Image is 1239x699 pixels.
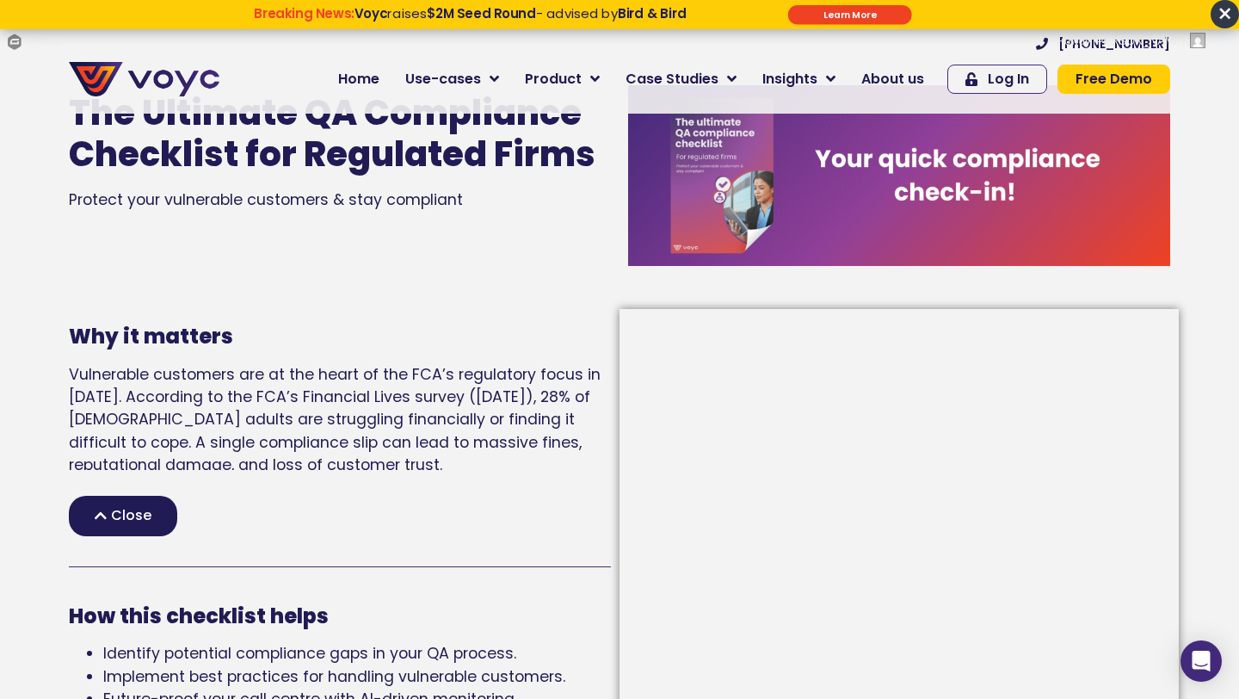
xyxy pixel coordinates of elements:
h4: Why it matters [69,325,611,349]
strong: Breaking News: [254,4,354,22]
span: Use-cases [405,69,481,90]
a: [PHONE_NUMBER] [1036,38,1170,50]
strong: $2M Seed Round [427,4,536,22]
h1: The Ultimate QA Compliance Checklist for Regulated Firms [69,92,611,175]
span: Forms [28,28,60,55]
span: Protect your vulnerable customers & stay compliant [69,189,463,210]
img: voyc-full-logo [69,62,219,96]
span: Log In [988,72,1029,86]
span: About us [861,69,924,90]
span: Free Demo [1076,72,1152,86]
a: About us [848,62,937,96]
div: Open Intercom Messenger [1180,640,1222,682]
span: Insights [762,69,817,90]
a: Log In [947,65,1047,94]
strong: Bird & Bird [618,4,687,22]
a: Home [325,62,392,96]
span: [PERSON_NAME] [1093,34,1185,47]
span: Identify potential compliance gaps in your QA process. [103,643,516,664]
a: Case Studies [613,62,749,96]
span: Case Studies [626,69,718,90]
div: Close [69,496,177,536]
span: Home [338,69,379,90]
a: Howdy, [1051,28,1212,55]
a: Insights [749,62,848,96]
a: Use-cases [392,62,512,96]
h4: How this checklist helps [69,604,611,629]
a: Free Demo [1057,65,1170,94]
span: raises - advised by [354,4,687,22]
strong: Voyc [354,4,387,22]
div: Submit [788,5,912,25]
div: Breaking News: Voyc raises $2M Seed Round - advised by Bird & Bird [188,6,752,37]
span: Product [525,69,582,90]
span: Close [111,509,151,523]
a: Product [512,62,613,96]
span: Vulnerable customers are at the heart of the FCA’s regulatory focus in [DATE]. According to the F... [69,364,601,476]
span: Implement best practices for handling vulnerable customers. [103,666,565,687]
